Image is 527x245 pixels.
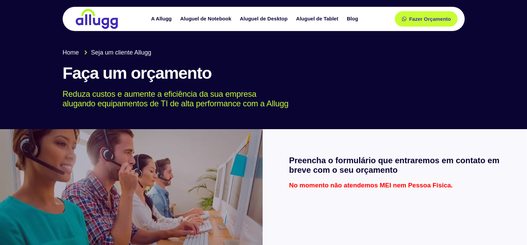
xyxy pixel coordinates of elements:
[293,13,343,25] a: Aluguel de Tablet
[89,48,151,57] span: Seja um cliente Allugg
[63,64,465,82] h1: Faça um orçamento
[289,156,500,175] h2: Preencha o formulário que entraremos em contato em breve com o seu orçamento
[395,11,458,27] a: Fazer Orçamento
[177,13,236,25] a: Aluguel de Notebook
[289,182,500,188] p: No momento não atendemos MEI nem Pessoa Física.
[63,48,79,57] span: Home
[409,16,451,21] span: Fazer Orçamento
[343,13,363,25] a: Blog
[236,13,293,25] a: Aluguel de Desktop
[75,9,119,29] img: locação de TI é Allugg
[63,89,455,109] p: Reduza custos e aumente a eficiência da sua empresa alugando equipamentos de TI de alta performan...
[148,13,177,25] a: A Allugg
